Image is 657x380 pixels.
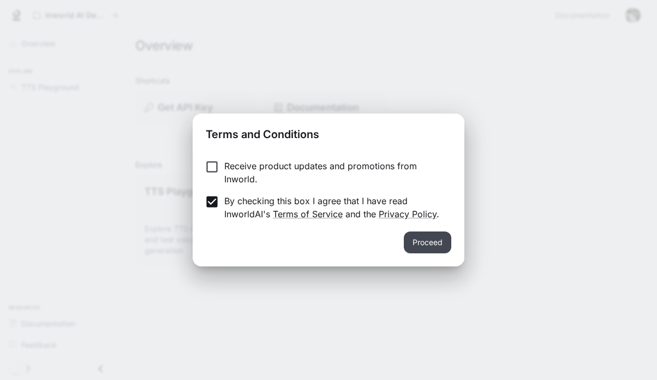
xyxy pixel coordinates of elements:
p: By checking this box I agree that I have read InworldAI's and the . [224,194,443,221]
p: Receive product updates and promotions from Inworld. [224,159,443,186]
h2: Terms and Conditions [193,114,464,151]
a: Privacy Policy [379,209,437,219]
button: Proceed [404,231,451,253]
a: Terms of Service [273,209,343,219]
